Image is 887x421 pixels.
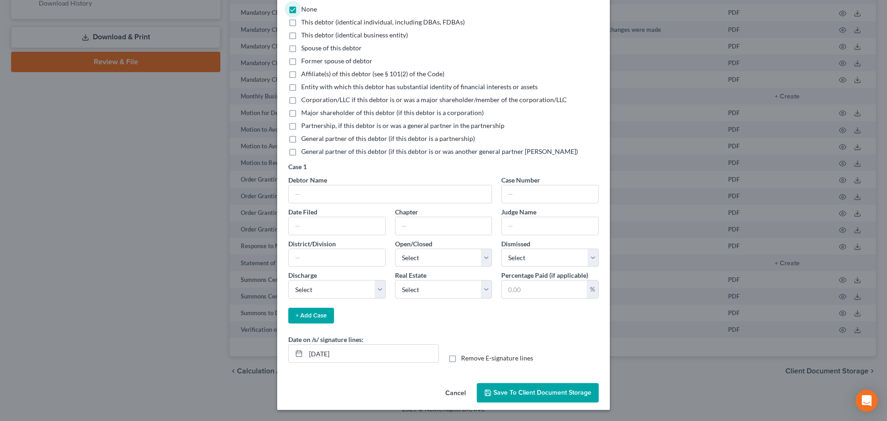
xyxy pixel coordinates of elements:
label: Percentage Paid (if applicable) [501,270,588,280]
label: Case 1 [288,162,307,171]
input: -- [502,185,598,203]
label: Discharge [288,270,317,280]
span: None [301,5,317,13]
input: -- [289,249,385,267]
label: Debtor Name [288,175,327,185]
span: General partner of this debtor (if this debtor is a partnership) [301,134,475,142]
span: This debtor (identical business entity) [301,31,408,39]
input: -- [289,185,492,203]
button: Cancel [438,384,473,403]
span: Corporation/LLC if this debtor is or was a major shareholder/member of the corporation/LLC [301,96,567,104]
label: Chapter [395,207,418,217]
span: Spouse of this debtor [301,44,362,52]
div: % [587,281,598,298]
label: Judge Name [501,207,536,217]
input: 0.00 [502,281,587,298]
span: Entity with which this debtor has substantial identity of financial interests or assets [301,83,538,91]
input: -- [502,217,598,235]
input: -- [289,217,385,235]
span: General partner of this debtor (if this debtor is or was another general partner [PERSON_NAME]) [301,147,578,155]
div: Open Intercom Messenger [856,390,878,412]
label: Case Number [501,175,540,185]
span: Remove E-signature lines [461,354,533,362]
span: Major shareholder of this debtor (if this debtor is a corporation) [301,109,484,116]
span: Save to Client Document Storage [493,389,591,397]
label: Dismissed [501,239,530,249]
label: District/Division [288,239,336,249]
span: Partnership, if this debtor is or was a general partner in the partnership [301,122,504,129]
label: Real Estate [395,270,426,280]
span: This debtor (identical individual, including DBAs, FDBAs) [301,18,465,26]
label: Open/Closed [395,239,432,249]
span: Affiliate(s) of this debtor (see § 101(2) of the Code) [301,70,444,78]
label: Date Filed [288,207,317,217]
input: -- [395,217,492,235]
input: MM/DD/YYYY [306,345,438,362]
button: Save to Client Document Storage [477,383,599,403]
label: Date on /s/ signature lines: [288,335,364,344]
span: Former spouse of debtor [301,57,372,65]
button: + Add Case [288,308,334,323]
